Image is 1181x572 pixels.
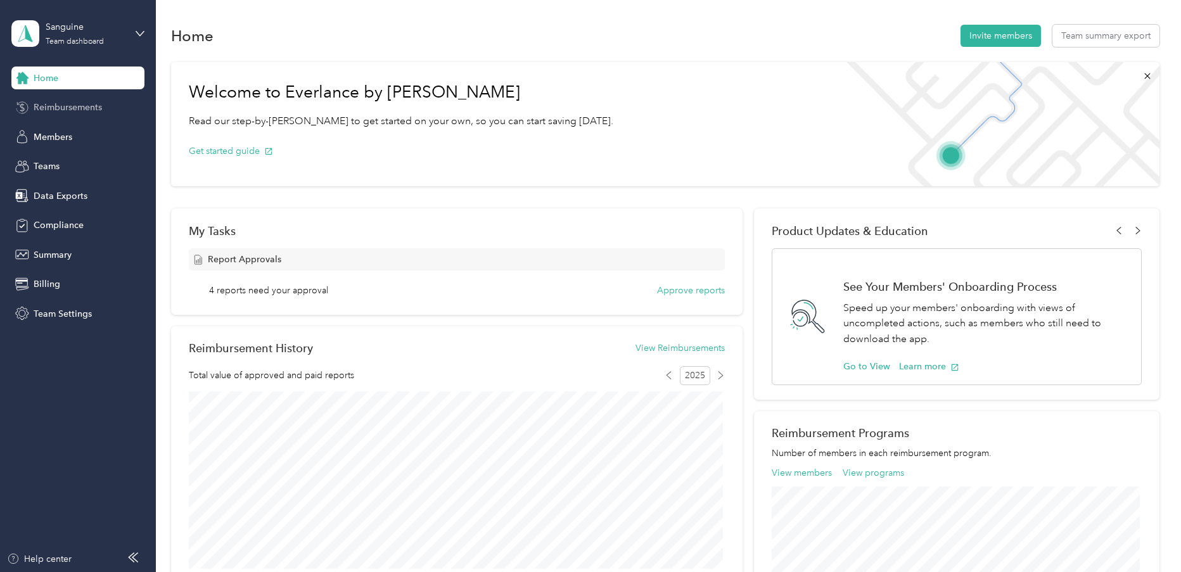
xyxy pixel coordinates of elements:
span: Total value of approved and paid reports [189,369,354,382]
button: Approve reports [657,284,725,297]
h1: Home [171,29,214,42]
p: Number of members in each reimbursement program. [772,447,1142,460]
span: Members [34,130,72,144]
h1: Welcome to Everlance by [PERSON_NAME] [189,82,613,103]
button: View programs [843,466,904,480]
button: View Reimbursements [635,341,725,355]
span: Summary [34,248,72,262]
span: 4 reports need your approval [209,284,328,297]
img: Welcome to everlance [834,62,1159,186]
span: Product Updates & Education [772,224,928,238]
button: Go to View [843,360,890,373]
p: Read our step-by-[PERSON_NAME] to get started on your own, so you can start saving [DATE]. [189,113,613,129]
span: Billing [34,277,60,291]
h2: Reimbursement Programs [772,426,1142,440]
button: Team summary export [1052,25,1159,47]
span: 2025 [680,366,710,385]
div: Sanguine [46,20,125,34]
button: Learn more [899,360,959,373]
span: Report Approvals [208,253,281,266]
div: My Tasks [189,224,725,238]
h2: Reimbursement History [189,341,313,355]
span: Compliance [34,219,84,232]
span: Teams [34,160,60,173]
button: View members [772,466,832,480]
p: Speed up your members' onboarding with views of uncompleted actions, such as members who still ne... [843,300,1128,347]
button: Invite members [961,25,1041,47]
span: Reimbursements [34,101,102,114]
iframe: Everlance-gr Chat Button Frame [1110,501,1181,572]
button: Help center [7,552,72,566]
span: Home [34,72,58,85]
span: Data Exports [34,189,87,203]
h1: See Your Members' Onboarding Process [843,280,1128,293]
div: Team dashboard [46,38,104,46]
button: Get started guide [189,144,273,158]
span: Team Settings [34,307,92,321]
